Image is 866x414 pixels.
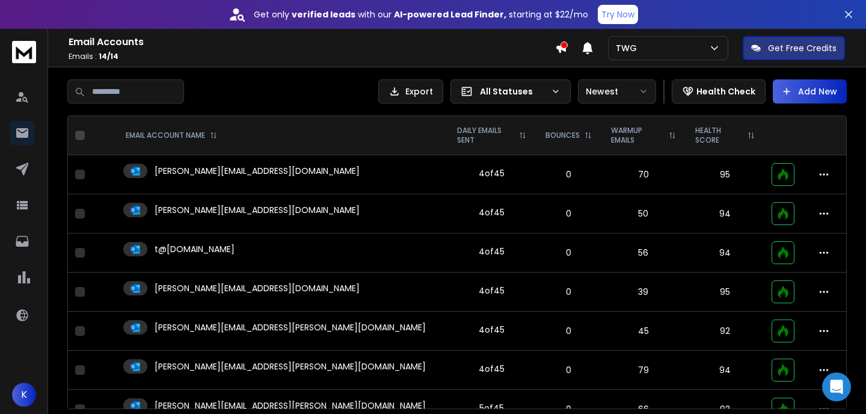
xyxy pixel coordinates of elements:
[69,52,555,61] p: Emails :
[155,204,360,216] p: [PERSON_NAME][EMAIL_ADDRESS][DOMAIN_NAME]
[543,364,594,376] p: 0
[601,155,685,194] td: 70
[768,42,837,54] p: Get Free Credits
[686,155,764,194] td: 95
[479,324,505,336] div: 4 of 45
[601,312,685,351] td: 45
[543,247,594,259] p: 0
[12,41,36,63] img: logo
[601,194,685,233] td: 50
[479,206,505,218] div: 4 of 45
[696,85,755,97] p: Health Check
[155,321,426,333] p: [PERSON_NAME][EMAIL_ADDRESS][PERSON_NAME][DOMAIN_NAME]
[155,165,360,177] p: [PERSON_NAME][EMAIL_ADDRESS][DOMAIN_NAME]
[99,51,118,61] span: 14 / 14
[155,282,360,294] p: [PERSON_NAME][EMAIL_ADDRESS][DOMAIN_NAME]
[479,246,505,258] div: 4 of 45
[12,383,36,407] button: K
[155,243,235,255] p: t@[DOMAIN_NAME]
[686,194,764,233] td: 94
[611,126,663,145] p: WARMUP EMAILS
[155,360,426,372] p: [PERSON_NAME][EMAIL_ADDRESS][PERSON_NAME][DOMAIN_NAME]
[601,273,685,312] td: 39
[543,208,594,220] p: 0
[822,372,851,401] div: Open Intercom Messenger
[479,285,505,297] div: 4 of 45
[743,36,845,60] button: Get Free Credits
[155,400,426,412] p: [PERSON_NAME][EMAIL_ADDRESS][PERSON_NAME][DOMAIN_NAME]
[480,85,546,97] p: All Statuses
[126,131,217,140] div: EMAIL ACCOUNT NAME
[479,402,504,414] div: 5 of 45
[686,312,764,351] td: 92
[686,351,764,390] td: 94
[394,8,506,20] strong: AI-powered Lead Finder,
[598,5,638,24] button: Try Now
[254,8,588,20] p: Get only with our starting at $22/mo
[543,325,594,337] p: 0
[601,351,685,390] td: 79
[479,363,505,375] div: 4 of 45
[543,168,594,181] p: 0
[545,131,580,140] p: BOUNCES
[695,126,743,145] p: HEALTH SCORE
[672,79,766,103] button: Health Check
[69,35,555,49] h1: Email Accounts
[616,42,642,54] p: TWG
[601,8,634,20] p: Try Now
[773,79,847,103] button: Add New
[292,8,355,20] strong: verified leads
[686,273,764,312] td: 95
[543,286,594,298] p: 0
[601,233,685,273] td: 56
[378,79,443,103] button: Export
[578,79,656,103] button: Newest
[457,126,515,145] p: DAILY EMAILS SENT
[479,167,505,179] div: 4 of 45
[686,233,764,273] td: 94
